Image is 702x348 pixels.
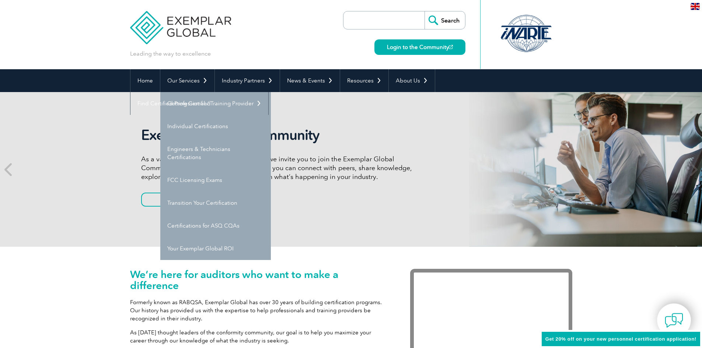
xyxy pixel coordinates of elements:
a: Our Services [160,69,214,92]
a: Your Exemplar Global ROI [160,237,271,260]
p: Leading the way to excellence [130,50,211,58]
input: Search [425,11,465,29]
a: Engineers & Technicians Certifications [160,138,271,169]
a: FCC Licensing Exams [160,169,271,191]
a: Join Now [141,193,211,207]
p: As a valued member of Exemplar Global, we invite you to join the Exemplar Global Community—a fun,... [141,155,418,181]
a: Find Certified Professional / Training Provider [130,92,268,115]
a: Transition Your Certification [160,191,271,214]
a: About Us [389,69,435,92]
a: Industry Partners [215,69,280,92]
img: contact-chat.png [665,311,683,330]
p: Formerly known as RABQSA, Exemplar Global has over 30 years of building certification programs. O... [130,298,388,323]
span: Get 20% off on your new personnel certification application! [545,336,696,342]
a: Certifications for ASQ CQAs [160,214,271,237]
a: Home [130,69,160,92]
a: Individual Certifications [160,115,271,138]
a: News & Events [280,69,340,92]
a: Resources [340,69,388,92]
h2: Exemplar Global Community [141,127,418,144]
img: en [691,3,700,10]
a: Login to the Community [374,39,465,55]
h1: We’re here for auditors who want to make a difference [130,269,388,291]
img: open_square.png [449,45,453,49]
p: As [DATE] thought leaders of the conformity community, our goal is to help you maximize your care... [130,328,388,345]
